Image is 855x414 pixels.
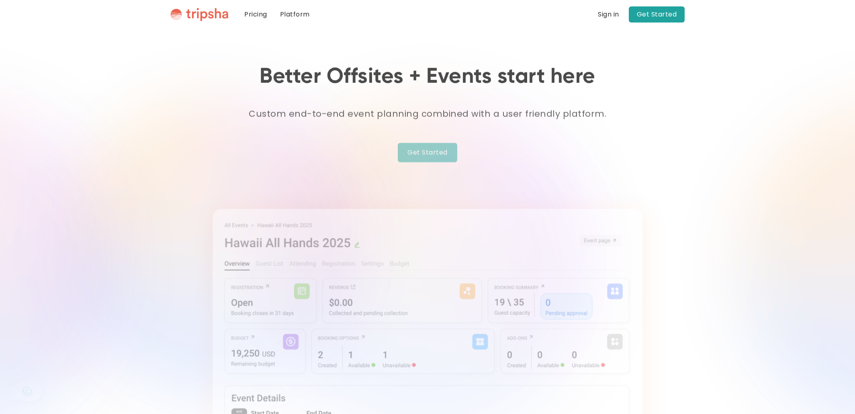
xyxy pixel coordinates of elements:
a: Sign in [598,10,619,19]
div: Sign in [598,11,619,18]
h1: Better Offsites + Events start here [260,64,595,90]
strong: Custom end-to-end event planning combined with a user friendly platform. [249,108,606,120]
img: Tripsha Logo [170,8,228,21]
a: home [170,8,228,21]
a: Get Started [398,143,457,162]
a: Get Started [629,6,685,23]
